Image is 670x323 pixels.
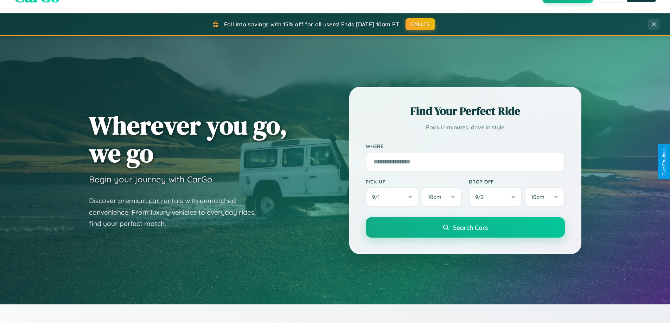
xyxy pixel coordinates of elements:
label: Where [366,143,565,149]
label: Pick-up [366,179,462,185]
div: Give Feedback [662,147,666,176]
button: 9/1 [366,187,419,207]
button: Search Cars [366,217,565,238]
label: Drop-off [469,179,565,185]
button: FALL15 [406,18,435,30]
span: 9 / 1 [372,194,383,200]
p: Discover premium car rentals with unmatched convenience. From luxury vehicles to everyday rides, ... [89,195,265,230]
button: 10am [422,187,461,207]
span: 10am [531,194,544,200]
p: Book in minutes, drive in style [366,122,565,133]
h3: Begin your journey with CarGo [89,174,212,185]
button: 9/2 [469,187,522,207]
span: 10am [428,194,441,200]
h2: Find Your Perfect Ride [366,103,565,119]
span: 9 / 2 [475,194,487,200]
span: Fall into savings with 15% off for all users! Ends [DATE] 10am PT. [224,21,400,28]
span: Search Cars [453,224,488,231]
button: 10am [525,187,564,207]
h1: Wherever you go, we go [89,111,287,167]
